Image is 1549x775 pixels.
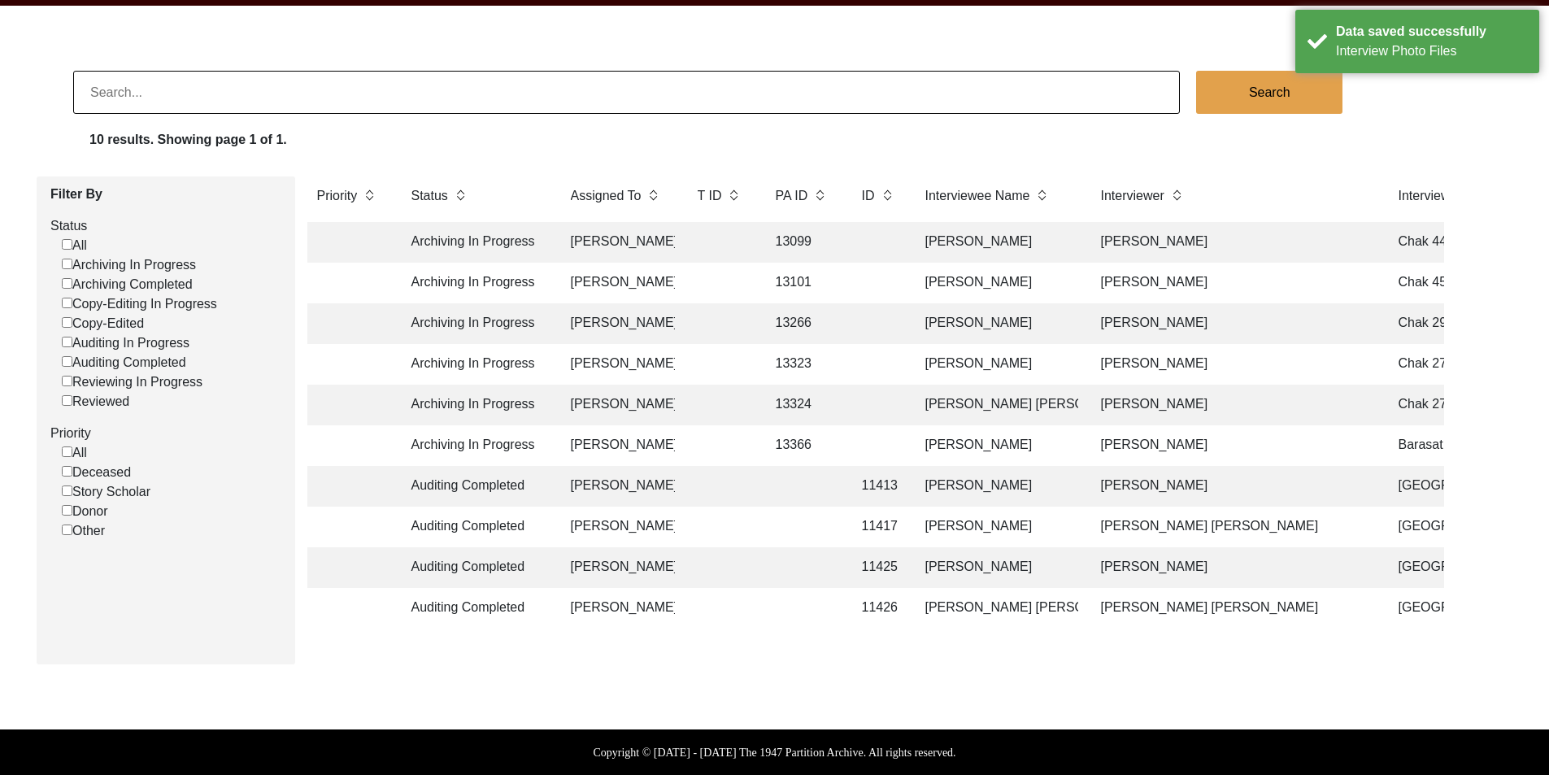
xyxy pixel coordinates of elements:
[561,425,675,466] td: [PERSON_NAME]
[916,547,1078,588] td: [PERSON_NAME]
[62,525,72,535] input: Other
[62,482,150,502] label: Story Scholar
[402,222,548,263] td: Archiving In Progress
[881,186,893,204] img: sort-button.png
[561,263,675,303] td: [PERSON_NAME]
[647,186,659,204] img: sort-button.png
[402,263,548,303] td: Archiving In Progress
[62,376,72,386] input: Reviewing In Progress
[1091,466,1376,507] td: [PERSON_NAME]
[62,466,72,477] input: Deceased
[402,466,548,507] td: Auditing Completed
[766,263,839,303] td: 13101
[50,185,283,204] label: Filter By
[1196,71,1342,114] button: Search
[62,392,129,411] label: Reviewed
[916,425,1078,466] td: [PERSON_NAME]
[89,130,287,150] label: 10 results. Showing page 1 of 1.
[50,216,283,236] label: Status
[852,466,903,507] td: 11413
[73,71,1180,114] input: Search...
[411,186,448,206] label: Status
[402,547,548,588] td: Auditing Completed
[925,186,1030,206] label: Interviewee Name
[1091,263,1376,303] td: [PERSON_NAME]
[402,588,548,629] td: Auditing Completed
[402,425,548,466] td: Archiving In Progress
[62,395,72,406] input: Reviewed
[766,385,839,425] td: 13324
[916,588,1078,629] td: [PERSON_NAME] [PERSON_NAME]
[62,505,72,516] input: Donor
[62,485,72,496] input: Story Scholar
[916,263,1078,303] td: [PERSON_NAME]
[814,186,825,204] img: sort-button.png
[62,502,108,521] label: Donor
[402,385,548,425] td: Archiving In Progress
[916,222,1078,263] td: [PERSON_NAME]
[1091,303,1376,344] td: [PERSON_NAME]
[1091,344,1376,385] td: [PERSON_NAME]
[916,385,1078,425] td: [PERSON_NAME] [PERSON_NAME]
[916,344,1078,385] td: [PERSON_NAME]
[62,333,189,353] label: Auditing In Progress
[766,344,839,385] td: 13323
[62,298,72,308] input: Copy-Editing In Progress
[62,463,131,482] label: Deceased
[561,507,675,547] td: [PERSON_NAME]
[50,424,283,443] label: Priority
[363,186,375,204] img: sort-button.png
[1336,41,1527,61] div: Interview Photo Files
[62,259,72,269] input: Archiving In Progress
[1091,222,1376,263] td: [PERSON_NAME]
[1171,186,1182,204] img: sort-button.png
[776,186,808,206] label: PA ID
[62,278,72,289] input: Archiving Completed
[571,186,642,206] label: Assigned To
[62,443,87,463] label: All
[698,186,722,206] label: T ID
[62,521,105,541] label: Other
[1091,588,1376,629] td: [PERSON_NAME] [PERSON_NAME]
[402,303,548,344] td: Archiving In Progress
[1036,186,1047,204] img: sort-button.png
[1091,385,1376,425] td: [PERSON_NAME]
[62,317,72,328] input: Copy-Edited
[561,547,675,588] td: [PERSON_NAME]
[1091,507,1376,547] td: [PERSON_NAME] [PERSON_NAME]
[62,372,202,392] label: Reviewing In Progress
[62,353,186,372] label: Auditing Completed
[766,425,839,466] td: 13366
[62,446,72,457] input: All
[1336,22,1527,41] div: Data saved successfully
[561,344,675,385] td: [PERSON_NAME]
[455,186,466,204] img: sort-button.png
[561,466,675,507] td: [PERSON_NAME]
[916,466,1078,507] td: [PERSON_NAME]
[402,344,548,385] td: Archiving In Progress
[561,588,675,629] td: [PERSON_NAME]
[62,275,193,294] label: Archiving Completed
[766,303,839,344] td: 13266
[852,547,903,588] td: 11425
[62,337,72,347] input: Auditing In Progress
[852,507,903,547] td: 11417
[1101,186,1164,206] label: Interviewer
[1091,547,1376,588] td: [PERSON_NAME]
[402,507,548,547] td: Auditing Completed
[62,294,217,314] label: Copy-Editing In Progress
[62,314,144,333] label: Copy-Edited
[1091,425,1376,466] td: [PERSON_NAME]
[593,744,955,761] label: Copyright © [DATE] - [DATE] The 1947 Partition Archive. All rights reserved.
[766,222,839,263] td: 13099
[62,356,72,367] input: Auditing Completed
[728,186,739,204] img: sort-button.png
[62,239,72,250] input: All
[62,236,87,255] label: All
[317,186,358,206] label: Priority
[852,588,903,629] td: 11426
[561,303,675,344] td: [PERSON_NAME]
[561,222,675,263] td: [PERSON_NAME]
[862,186,875,206] label: ID
[62,255,196,275] label: Archiving In Progress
